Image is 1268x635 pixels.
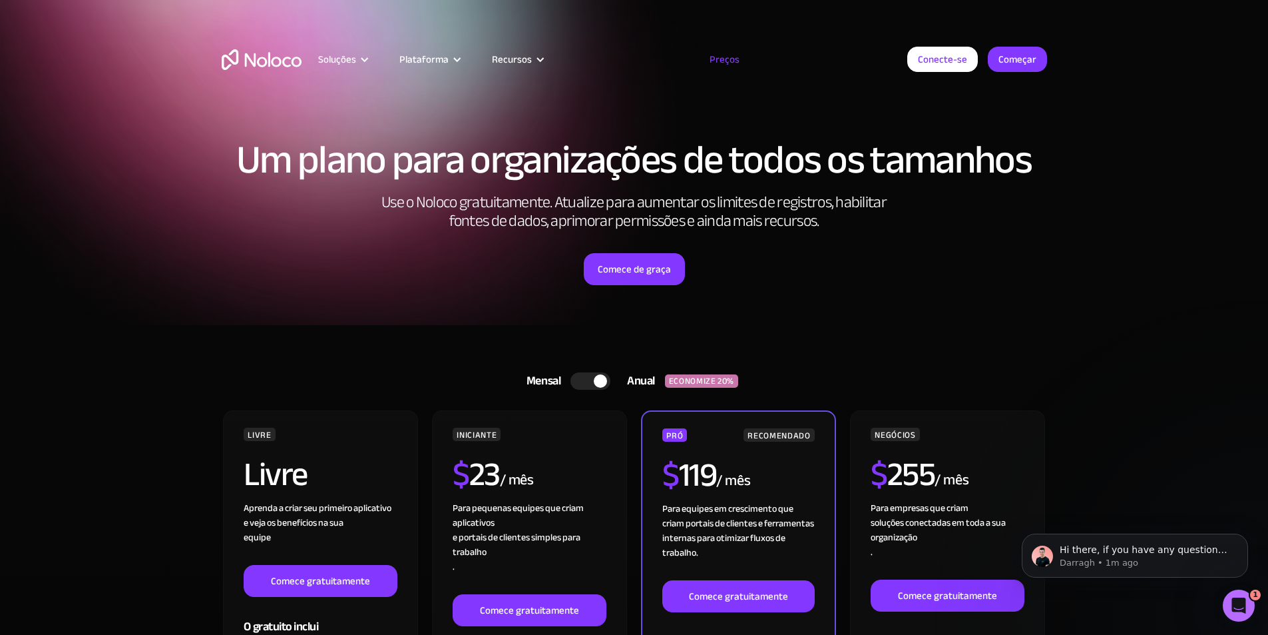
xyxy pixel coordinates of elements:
[716,466,750,494] font: / mês
[244,443,308,506] font: Livre
[244,565,397,597] a: Comece gratuitamente
[244,499,391,532] font: Aprenda a criar seu primeiro aplicativo e veja os benefícios na sua
[907,47,978,72] a: Conecte-se
[222,49,302,70] a: lar
[662,580,814,612] a: Comece gratuitamente
[527,370,560,392] font: Mensal
[453,594,606,626] a: Comece gratuitamente
[679,444,717,506] font: 119
[381,187,887,236] font: Use o Noloco gratuitamente. Atualize para aumentar os limites de registros, habilitar fontes de d...
[662,444,679,506] font: $
[453,558,455,576] font: .
[457,427,497,443] font: INICIANTE
[1002,506,1268,599] iframe: Mensagem de notificação do intercomunicador
[871,499,968,517] font: Para empresas que criam
[871,543,873,561] font: .
[453,443,469,506] font: $
[584,253,685,285] a: Comece de graça
[669,373,734,389] font: ECONOMIZE 20%
[500,466,534,494] font: / mês
[935,466,968,494] font: / mês
[492,50,532,69] font: Recursos
[383,51,475,68] div: Plataforma
[469,443,500,506] font: 23
[710,50,740,69] font: Preços
[236,123,1032,197] font: Um plano para organizações de todos os tamanhos
[747,428,810,444] font: RECOMENDADO
[244,528,271,546] font: equipe
[598,260,671,279] font: Comece de graça
[627,370,655,392] font: Anual
[453,528,580,561] font: e portais de clientes simples para trabalho
[988,47,1047,72] a: Começar
[271,572,370,590] font: Comece gratuitamente
[689,587,788,606] font: Comece gratuitamente
[480,601,579,620] font: Comece gratuitamente
[662,500,814,562] font: Para equipes em crescimento que criam portais de clientes e ferramentas internas para otimizar fl...
[871,514,1006,546] font: soluções conectadas em toda a sua organização
[871,443,887,506] font: $
[887,443,935,506] font: 255
[918,50,967,69] font: Conecte-se
[1223,590,1255,622] iframe: Chat ao vivo do Intercom
[693,51,756,68] a: Preços
[399,50,449,69] font: Plataforma
[998,50,1036,69] font: Começar
[871,580,1024,612] a: Comece gratuitamente
[453,499,584,532] font: Para pequenas equipes que criam aplicativos
[475,51,558,68] div: Recursos
[1253,590,1258,599] font: 1
[248,427,271,443] font: LIVRE
[875,427,915,443] font: NEGÓCIOS
[666,428,683,444] font: PRÓ
[898,586,997,605] font: Comece gratuitamente
[318,50,356,69] font: Soluções
[302,51,383,68] div: Soluções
